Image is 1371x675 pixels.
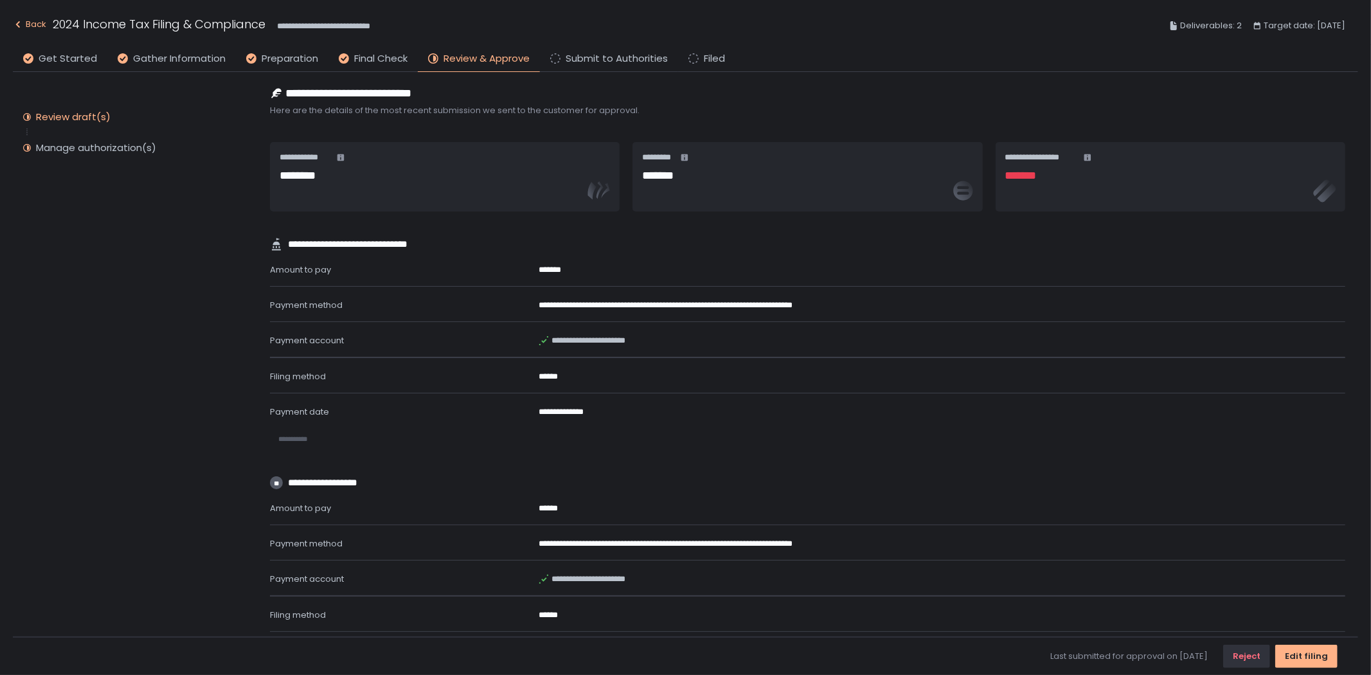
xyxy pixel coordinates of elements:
span: Submit to Authorities [566,51,668,66]
span: Final Check [354,51,408,66]
span: Target date: [DATE] [1264,18,1345,33]
span: Payment date [270,406,329,418]
button: Edit filing [1275,645,1338,668]
span: Gather Information [133,51,226,66]
button: Reject [1223,645,1270,668]
button: Back [13,15,46,37]
span: Payment method [270,537,343,550]
span: Amount to pay [270,264,331,276]
div: Review draft(s) [36,111,111,123]
div: Manage authorization(s) [36,141,156,154]
span: Here are the details of the most recent submission we sent to the customer for approval. [270,105,1345,116]
span: Preparation [262,51,318,66]
span: Payment method [270,299,343,311]
span: Get Started [39,51,97,66]
div: Back [13,17,46,32]
span: Amount to pay [270,502,331,514]
span: Payment account [270,334,344,346]
div: Edit filing [1285,651,1328,662]
span: Deliverables: 2 [1180,18,1242,33]
h1: 2024 Income Tax Filing & Compliance [53,15,265,33]
div: Reject [1233,651,1260,662]
span: Review & Approve [444,51,530,66]
span: Filed [704,51,725,66]
span: Payment account [270,573,344,585]
span: Filing method [270,609,326,621]
span: Last submitted for approval on [DATE] [1050,651,1208,662]
span: Filing method [270,370,326,382]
